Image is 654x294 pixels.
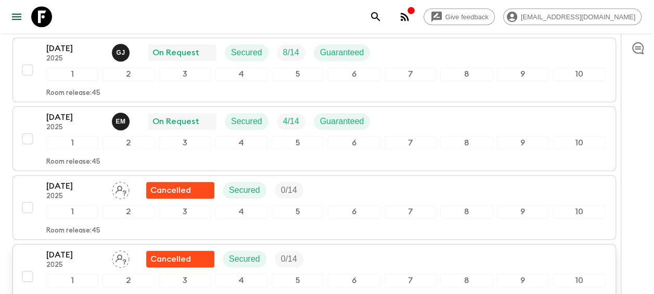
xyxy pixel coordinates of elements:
div: 8 [440,274,492,287]
div: [EMAIL_ADDRESS][DOMAIN_NAME] [503,8,642,25]
div: 5 [272,205,324,218]
p: Secured [229,253,260,265]
p: Cancelled [150,253,191,265]
div: 4 [215,274,267,287]
div: Flash Pack cancellation [146,251,214,267]
div: 3 [159,136,211,150]
button: [DATE]2025Gerald JohnOn RequestSecuredTrip FillGuaranteed12345678910Room release:45 [12,38,616,102]
div: 6 [328,67,380,81]
span: Gerald John [112,47,132,55]
p: [DATE] [46,249,104,261]
div: 9 [497,274,549,287]
p: 2025 [46,124,104,132]
div: 4 [215,136,267,150]
div: 9 [497,205,549,218]
div: 6 [328,136,380,150]
p: 2025 [46,192,104,201]
p: E M [116,117,125,126]
p: [DATE] [46,42,104,55]
div: Trip Fill [275,251,303,267]
div: 7 [384,205,436,218]
p: Cancelled [150,184,191,197]
p: Room release: 45 [46,158,100,166]
div: 8 [440,136,492,150]
p: Secured [231,115,262,128]
div: 2 [102,205,155,218]
div: Secured [225,113,268,130]
span: Emanuel Munisi [112,116,132,124]
div: Trip Fill [275,182,303,199]
p: 2025 [46,261,104,269]
div: 10 [553,136,605,150]
div: 3 [159,274,211,287]
p: [DATE] [46,180,104,192]
span: Assign pack leader [112,185,130,193]
p: Guaranteed [320,46,364,59]
p: Secured [231,46,262,59]
p: Guaranteed [320,115,364,128]
div: Secured [223,251,266,267]
div: 5 [272,136,324,150]
a: Give feedback [424,8,495,25]
p: On Request [152,46,199,59]
div: 2 [102,136,155,150]
div: 3 [159,67,211,81]
p: 0 / 14 [281,184,297,197]
button: GJ [112,44,132,62]
p: Secured [229,184,260,197]
button: menu [6,6,27,27]
button: [DATE]2025Emanuel MunisiOn RequestSecuredTrip FillGuaranteed12345678910Room release:45 [12,106,616,171]
button: [DATE]2025Assign pack leaderFlash Pack cancellationSecuredTrip Fill12345678910Room release:45 [12,175,616,240]
p: 8 / 14 [283,46,299,59]
div: Secured [225,44,268,61]
div: 1 [46,136,98,150]
span: [EMAIL_ADDRESS][DOMAIN_NAME] [515,13,641,21]
p: On Request [152,115,199,128]
div: 10 [553,67,605,81]
div: 4 [215,205,267,218]
div: 7 [384,67,436,81]
span: Give feedback [440,13,494,21]
p: G J [116,48,125,57]
p: Room release: 45 [46,89,100,97]
div: 7 [384,274,436,287]
div: 9 [497,67,549,81]
div: 4 [215,67,267,81]
div: 5 [272,67,324,81]
div: 2 [102,67,155,81]
span: Assign pack leader [112,253,130,262]
p: [DATE] [46,111,104,124]
div: 9 [497,136,549,150]
div: 7 [384,136,436,150]
div: 1 [46,205,98,218]
div: Flash Pack cancellation [146,182,214,199]
p: 0 / 14 [281,253,297,265]
div: 6 [328,205,380,218]
p: 2025 [46,55,104,63]
div: 8 [440,67,492,81]
div: 6 [328,274,380,287]
div: 3 [159,205,211,218]
div: Secured [223,182,266,199]
p: 4 / 14 [283,115,299,128]
button: search adventures [365,6,386,27]
div: 1 [46,274,98,287]
div: 8 [440,205,492,218]
div: 10 [553,274,605,287]
div: 5 [272,274,324,287]
div: Trip Fill [277,113,305,130]
button: EM [112,113,132,130]
div: 1 [46,67,98,81]
p: Room release: 45 [46,227,100,235]
div: 10 [553,205,605,218]
div: Trip Fill [277,44,305,61]
div: 2 [102,274,155,287]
